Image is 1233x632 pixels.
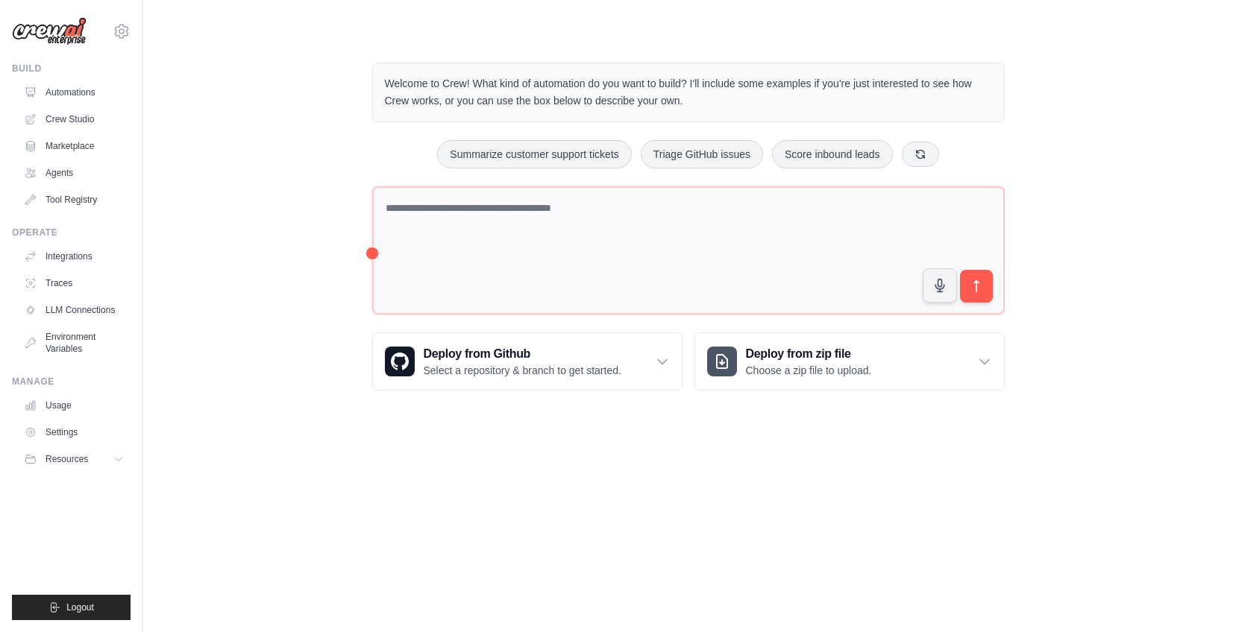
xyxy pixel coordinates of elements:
a: Traces [18,271,131,295]
a: Automations [18,80,131,104]
div: Operate [12,227,131,238]
button: Logout [12,595,131,620]
a: LLM Connections [18,298,131,322]
a: Environment Variables [18,325,131,361]
a: Settings [18,420,131,444]
div: Manage [12,376,131,388]
div: Build [12,63,131,75]
span: Logout [66,601,94,613]
a: Agents [18,161,131,185]
a: Marketplace [18,134,131,158]
img: Logo [12,17,87,45]
a: Tool Registry [18,188,131,212]
p: Choose a zip file to upload. [746,363,872,378]
span: Resources [46,453,88,465]
button: Summarize customer support tickets [437,140,631,168]
a: Usage [18,394,131,417]
p: Select a repository & branch to get started. [424,363,621,378]
button: Resources [18,447,131,471]
a: Crew Studio [18,107,131,131]
a: Integrations [18,244,131,268]
button: Score inbound leads [772,140,893,168]
button: Triage GitHub issues [641,140,763,168]
p: Welcome to Crew! What kind of automation do you want to build? I'll include some examples if you'... [385,75,992,110]
h3: Deploy from zip file [746,345,872,363]
h3: Deploy from Github [424,345,621,363]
